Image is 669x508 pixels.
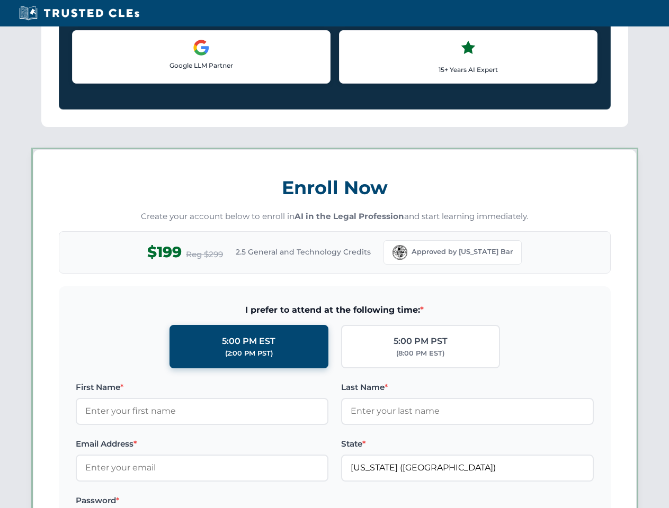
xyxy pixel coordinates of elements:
label: Email Address [76,438,328,450]
div: (2:00 PM PST) [225,348,273,359]
input: Florida (FL) [341,455,594,481]
img: Florida Bar [393,245,407,260]
img: Google [193,39,210,56]
span: I prefer to attend at the following time: [76,303,594,317]
span: $199 [147,240,182,264]
label: State [341,438,594,450]
input: Enter your first name [76,398,328,424]
strong: AI in the Legal Profession [295,211,404,221]
p: Google LLM Partner [81,60,322,70]
span: 2.5 General and Technology Credits [236,246,371,258]
span: Approved by [US_STATE] Bar [412,247,513,257]
label: Password [76,494,328,507]
p: Create your account below to enroll in and start learning immediately. [59,211,611,223]
div: (8:00 PM EST) [396,348,444,359]
p: 15+ Years AI Expert [348,65,588,75]
span: Reg $299 [186,248,223,261]
label: Last Name [341,381,594,394]
label: First Name [76,381,328,394]
input: Enter your last name [341,398,594,424]
h3: Enroll Now [59,171,611,204]
div: 5:00 PM PST [394,334,448,348]
div: 5:00 PM EST [222,334,275,348]
input: Enter your email [76,455,328,481]
img: Trusted CLEs [16,5,142,21]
